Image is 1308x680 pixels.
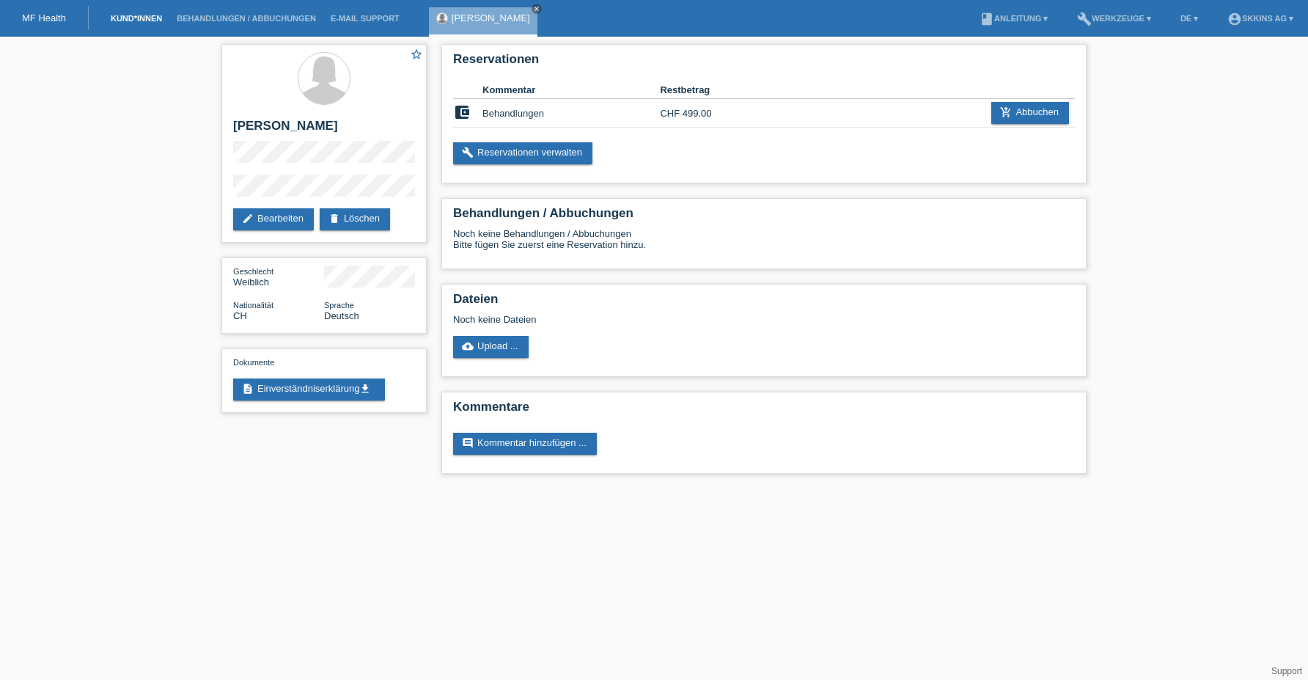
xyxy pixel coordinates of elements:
[22,12,66,23] a: MF Health
[233,301,273,310] span: Nationalität
[410,48,423,63] a: star_border
[1227,12,1242,26] i: account_circle
[324,301,354,310] span: Sprache
[462,147,474,158] i: build
[453,292,1075,314] h2: Dateien
[242,213,254,224] i: edit
[233,358,274,367] span: Dokumente
[328,213,340,224] i: delete
[660,81,749,99] th: Restbetrag
[233,119,415,141] h2: [PERSON_NAME]
[233,266,324,288] div: Weiblich
[320,208,390,230] a: deleteLöschen
[980,12,994,26] i: book
[482,81,660,99] th: Kommentar
[462,437,474,449] i: comment
[453,433,597,455] a: commentKommentar hinzufügen ...
[1000,106,1012,118] i: add_shopping_cart
[453,142,592,164] a: buildReservationen verwalten
[359,383,371,395] i: get_app
[233,208,314,230] a: editBearbeiten
[169,14,323,23] a: Behandlungen / Abbuchungen
[482,99,660,128] td: Behandlungen
[462,340,474,352] i: cloud_upload
[991,102,1069,124] a: add_shopping_cartAbbuchen
[453,400,1075,422] h2: Kommentare
[532,4,542,14] a: close
[972,14,1055,23] a: bookAnleitung ▾
[453,103,471,121] i: account_balance_wallet
[1070,14,1158,23] a: buildWerkzeuge ▾
[233,267,273,276] span: Geschlecht
[453,206,1075,228] h2: Behandlungen / Abbuchungen
[453,228,1075,261] div: Noch keine Behandlungen / Abbuchungen Bitte fügen Sie zuerst eine Reservation hinzu.
[242,383,254,395] i: description
[233,310,247,321] span: Schweiz
[660,99,749,128] td: CHF 499.00
[533,5,540,12] i: close
[324,310,359,321] span: Deutsch
[1077,12,1092,26] i: build
[453,336,529,358] a: cloud_uploadUpload ...
[452,12,530,23] a: [PERSON_NAME]
[453,52,1075,74] h2: Reservationen
[1271,666,1302,676] a: Support
[323,14,407,23] a: E-Mail Support
[103,14,169,23] a: Kund*innen
[410,48,423,61] i: star_border
[1220,14,1301,23] a: account_circleSKKINS AG ▾
[233,379,385,401] a: descriptionEinverständniserklärungget_app
[1173,14,1205,23] a: DE ▾
[453,314,901,325] div: Noch keine Dateien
